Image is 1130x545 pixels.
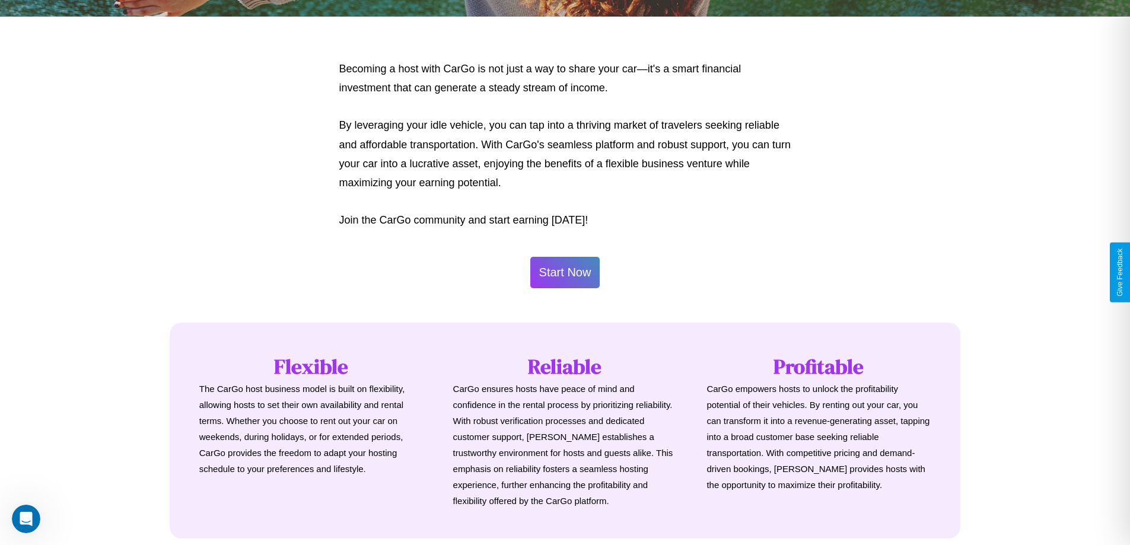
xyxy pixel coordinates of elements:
h1: Flexible [199,352,424,381]
iframe: Intercom live chat [12,505,40,533]
p: The CarGo host business model is built on flexibility, allowing hosts to set their own availabili... [199,381,424,477]
div: Give Feedback [1116,248,1124,297]
p: CarGo empowers hosts to unlock the profitability potential of their vehicles. By renting out your... [706,381,931,493]
h1: Reliable [453,352,677,381]
h1: Profitable [706,352,931,381]
p: Join the CarGo community and start earning [DATE]! [339,211,791,230]
p: By leveraging your idle vehicle, you can tap into a thriving market of travelers seeking reliable... [339,116,791,193]
button: Start Now [530,257,600,288]
p: CarGo ensures hosts have peace of mind and confidence in the rental process by prioritizing relia... [453,381,677,509]
p: Becoming a host with CarGo is not just a way to share your car—it's a smart financial investment ... [339,59,791,98]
